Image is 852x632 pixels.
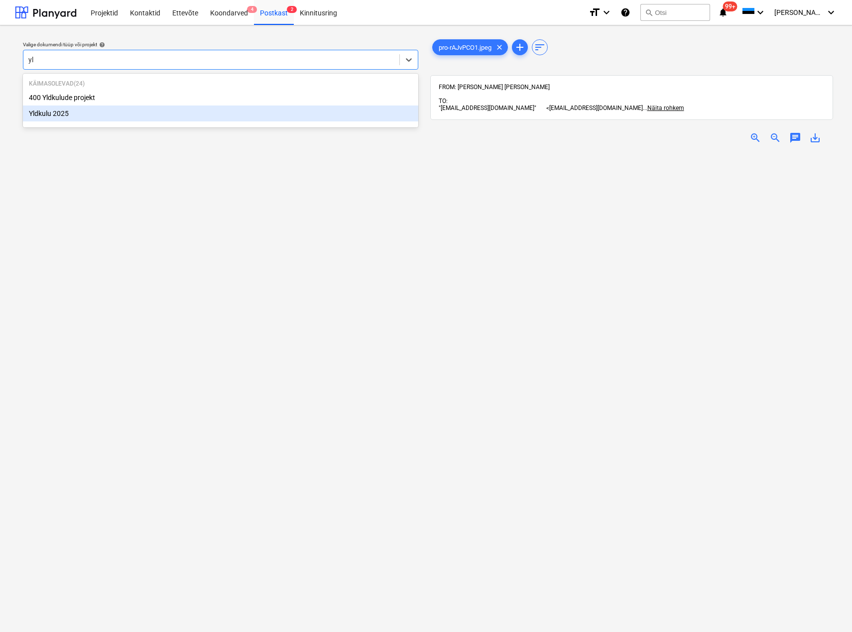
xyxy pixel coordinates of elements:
span: 99+ [723,1,737,11]
span: 2 [287,6,297,13]
span: sort [534,41,546,53]
i: Abikeskus [620,6,630,18]
span: 4 [247,6,257,13]
iframe: Chat Widget [802,584,852,632]
span: FROM: [PERSON_NAME] [PERSON_NAME] [439,84,550,91]
span: save_alt [809,132,821,144]
div: 400 Yldkulude projekt [23,90,418,105]
span: add [514,41,526,53]
span: [PERSON_NAME] [MEDICAL_DATA] [774,8,824,16]
span: clear [493,41,505,53]
i: keyboard_arrow_down [754,6,766,18]
div: Yldkulu 2025 [23,105,418,121]
span: help [97,42,105,48]
span: zoom_out [769,132,781,144]
i: keyboard_arrow_down [601,6,612,18]
span: pro-rAJvPCO1.jpeg [433,44,497,51]
p: Käimasolevad ( 24 ) [29,80,412,88]
i: notifications [718,6,728,18]
div: Vestlusvidin [802,584,852,632]
span: TO: [439,98,448,105]
i: keyboard_arrow_down [825,6,837,18]
span: Näita rohkem [647,105,684,111]
span: zoom_in [749,132,761,144]
div: pro-rAJvPCO1.jpeg [432,39,508,55]
div: Valige dokumendi tüüp või projekt [23,41,418,48]
span: "[EMAIL_ADDRESS][DOMAIN_NAME]" <[EMAIL_ADDRESS][DOMAIN_NAME] [439,105,643,111]
button: Otsi [640,4,710,21]
i: format_size [589,6,601,18]
span: search [645,8,653,16]
span: chat [789,132,801,144]
span: ... [643,105,684,111]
